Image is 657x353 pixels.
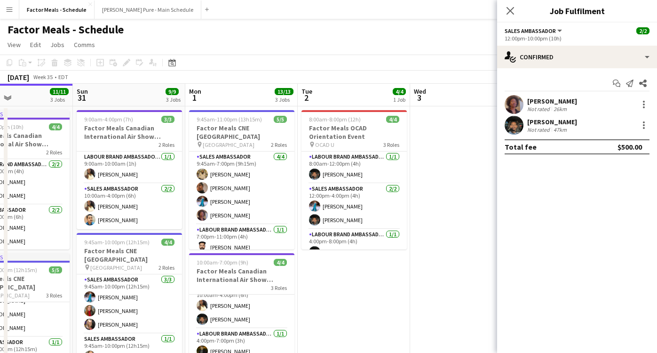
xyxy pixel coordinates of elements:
span: Week 35 [31,73,55,80]
span: 4/4 [393,88,406,95]
div: [PERSON_NAME] [527,118,577,126]
div: 26km [552,105,569,112]
span: 1 [188,92,201,103]
span: 13/13 [275,88,293,95]
h3: Factor Meals Canadian International Air Show [GEOGRAPHIC_DATA] [189,267,294,284]
app-card-role: Labour Brand Ambassadors1/17:00pm-11:00pm (4h)[PERSON_NAME] [189,225,294,257]
app-card-role: Sales Ambassador3/39:45am-10:00pm (12h15m)[PERSON_NAME][PERSON_NAME][PERSON_NAME] [77,274,182,334]
app-job-card: 8:00am-8:00pm (12h)4/4Factor Meals OCAD Orientation Event OCAD U3 RolesLabour Brand Ambassadors1/... [301,110,407,249]
span: 9:45am-10:00pm (12h15m) [84,239,150,246]
div: Confirmed [497,46,657,68]
div: 3 Jobs [275,96,293,103]
span: 2/2 [636,27,649,34]
span: [GEOGRAPHIC_DATA] [203,141,254,148]
span: 9:00am-4:00pm (7h) [84,116,133,123]
span: Sales Ambassador [505,27,556,34]
div: EDT [58,73,68,80]
span: Comms [74,40,95,49]
span: 8:00am-8:00pm (12h) [309,116,361,123]
span: 3 Roles [46,292,62,299]
div: $500.00 [617,142,642,152]
span: 3/3 [161,116,174,123]
span: 10:00am-7:00pm (9h) [197,259,248,266]
a: View [4,39,24,51]
span: 2 Roles [158,141,174,148]
span: 2 Roles [46,149,62,156]
span: View [8,40,21,49]
span: [GEOGRAPHIC_DATA] [90,264,142,271]
h1: Factor Meals - Schedule [8,23,124,37]
span: 5/5 [274,116,287,123]
div: 3 Jobs [50,96,68,103]
span: 2 Roles [158,264,174,271]
app-card-role: Sales Ambassador2/212:00pm-4:00pm (4h)[PERSON_NAME][PERSON_NAME] [301,184,407,229]
app-card-role: Labour Brand Ambassadors1/18:00am-12:00pm (4h)[PERSON_NAME] [301,152,407,184]
span: Sun [77,87,88,96]
span: OCAD U [315,141,334,148]
h3: Factor Meals OCAD Orientation Event [301,124,407,141]
span: 3 [412,92,426,103]
span: Jobs [50,40,64,49]
div: [DATE] [8,72,29,82]
app-card-role: Labour Brand Ambassadors1/19:00am-10:00am (1h)[PERSON_NAME] [77,152,182,184]
a: Jobs [47,39,68,51]
div: [PERSON_NAME] [527,97,577,105]
div: 3 Jobs [166,96,181,103]
button: Sales Ambassador [505,27,563,34]
span: 4/4 [161,239,174,246]
span: 3 Roles [271,284,287,291]
div: Total fee [505,142,537,152]
h3: Factor Meals CNE [GEOGRAPHIC_DATA] [189,124,294,141]
span: Wed [414,87,426,96]
app-card-role: Labour Brand Ambassadors1/14:00pm-8:00pm (4h)[PERSON_NAME] [301,229,407,261]
h3: Factor Meals CNE [GEOGRAPHIC_DATA] [77,247,182,264]
span: 2 Roles [271,141,287,148]
app-job-card: 9:45am-11:00pm (13h15m)5/5Factor Meals CNE [GEOGRAPHIC_DATA] [GEOGRAPHIC_DATA]2 RolesSales Ambass... [189,110,294,249]
app-card-role: Sales Ambassador2/210:00am-4:00pm (6h)[PERSON_NAME][PERSON_NAME] [189,283,294,329]
span: Tue [301,87,312,96]
span: 5/5 [49,266,62,273]
span: 9:45am-11:00pm (13h15m) [197,116,262,123]
h3: Factor Meals Canadian International Air Show [GEOGRAPHIC_DATA] [77,124,182,141]
app-card-role: Sales Ambassador2/210:00am-4:00pm (6h)[PERSON_NAME][PERSON_NAME] [77,184,182,229]
span: 9/9 [166,88,179,95]
app-job-card: 9:00am-4:00pm (7h)3/3Factor Meals Canadian International Air Show [GEOGRAPHIC_DATA]2 RolesLabour ... [77,110,182,229]
button: [PERSON_NAME] Pure - Main Schedule [95,0,201,19]
span: Mon [189,87,201,96]
div: 12:00pm-10:00pm (10h) [505,35,649,42]
a: Comms [70,39,99,51]
span: 4/4 [386,116,399,123]
div: 47km [552,126,569,133]
span: 2 [300,92,312,103]
button: Factor Meals - Schedule [19,0,95,19]
h3: Job Fulfilment [497,5,657,17]
span: 11/11 [50,88,69,95]
span: 4/4 [274,259,287,266]
span: 31 [75,92,88,103]
span: Edit [30,40,41,49]
div: Not rated [527,126,552,133]
app-card-role: Sales Ambassador4/49:45am-7:00pm (9h15m)[PERSON_NAME][PERSON_NAME][PERSON_NAME][PERSON_NAME] [189,152,294,225]
div: Not rated [527,105,552,112]
span: 3 Roles [383,141,399,148]
a: Edit [26,39,45,51]
span: 4/4 [49,123,62,130]
div: 1 Job [393,96,405,103]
